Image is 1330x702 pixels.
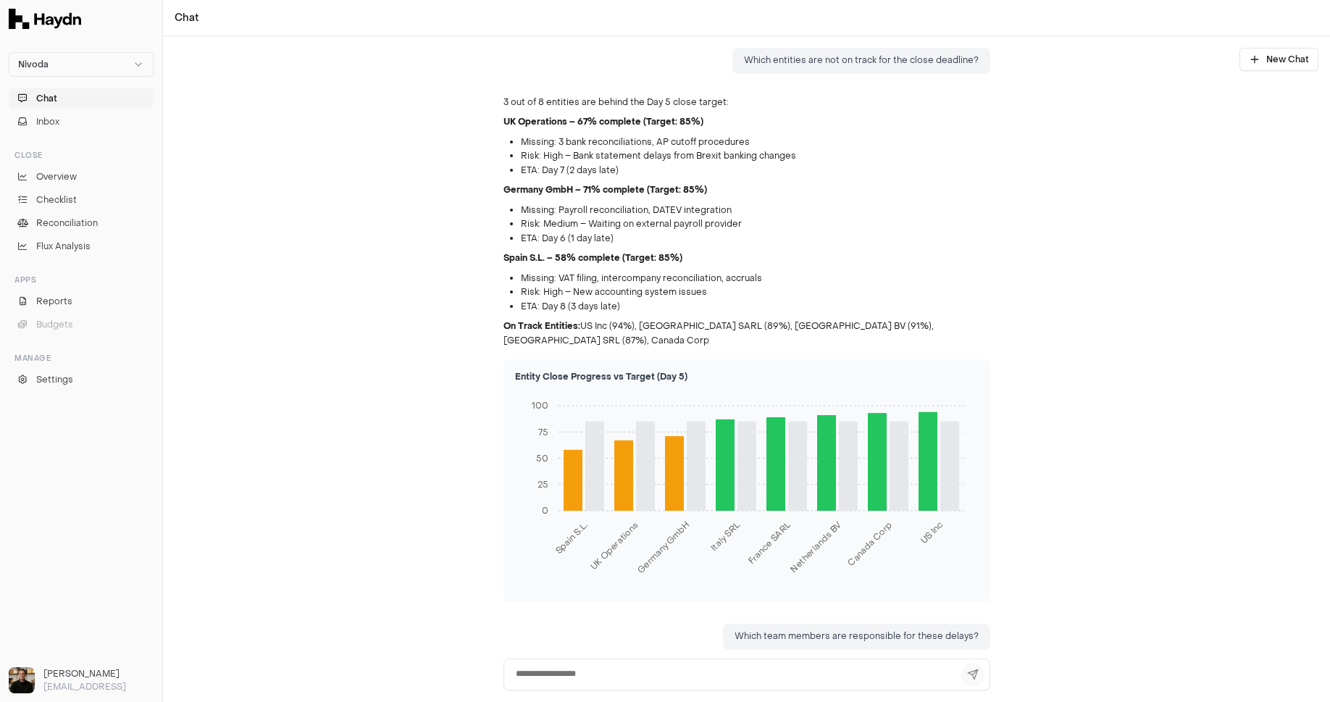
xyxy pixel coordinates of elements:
button: Budgets [9,314,154,335]
span: Flux Analysis [36,240,91,253]
a: Flux Analysis [9,236,154,256]
button: Inbox [9,112,154,132]
h3: [PERSON_NAME] [43,667,154,680]
li: Risk: High – New accounting system issues [521,285,990,300]
button: New Chat [1239,48,1318,71]
tspan: Germany GmbH [635,519,691,576]
li: Risk: High – Bank statement delays from Brexit banking changes [521,149,990,164]
li: ETA: Day 8 (3 days late) [521,300,990,314]
tspan: 25 [538,479,548,490]
li: Missing: VAT filing, intercompany reconciliation, accruals [521,272,990,286]
tspan: US Inc [918,519,945,546]
span: Nivoda [18,59,49,70]
div: Close [9,143,154,167]
p: Which entities are not on track for the close deadline? [744,54,979,68]
p: 3 out of 8 entities are behind the Day 5 close target: [503,96,990,110]
div: Manage [9,346,154,369]
li: Risk: Medium – Waiting on external payroll provider [521,217,990,232]
nav: breadcrumb [163,11,211,25]
tspan: Spain S.L. [553,519,590,557]
p: [EMAIL_ADDRESS] [43,680,154,693]
img: Haydn Logo [9,9,81,29]
a: Reconciliation [9,213,154,233]
li: ETA: Day 7 (2 days late) [521,164,990,178]
p: Which team members are responsible for these delays? [735,630,979,644]
strong: Spain S.L. – 58% complete (Target: 85%) [503,252,682,264]
tspan: 100 [532,400,548,411]
li: ETA: Day 6 (1 day late) [521,232,990,246]
span: Inbox [36,115,59,128]
p: US Inc (94%), [GEOGRAPHIC_DATA] SARL (89%), [GEOGRAPHIC_DATA] BV (91%), [GEOGRAPHIC_DATA] SRL (87... [503,319,990,348]
tspan: 50 [536,453,548,464]
a: Overview [9,167,154,187]
a: Reports [9,291,154,312]
span: Overview [36,170,77,183]
a: Settings [9,369,154,390]
span: Chat [36,92,57,105]
strong: On Track Entities: [503,320,580,332]
div: Apps [9,268,154,291]
tspan: Canada Corp [845,519,894,569]
button: Nivoda [9,52,154,77]
strong: UK Operations – 67% complete (Target: 85%) [503,116,703,128]
img: Ole Heine [9,667,35,693]
button: Chat [9,88,154,109]
span: Settings [36,373,73,386]
strong: Germany GmbH – 71% complete (Target: 85%) [503,184,707,196]
a: Checklist [9,190,154,210]
tspan: Italy SRL [708,519,742,553]
tspan: 0 [542,505,548,517]
li: Missing: 3 bank reconciliations, AP cutoff procedures [521,135,990,150]
tspan: UK Operations [587,519,641,573]
tspan: Netherlands BV [787,519,844,575]
tspan: 75 [538,427,548,438]
span: Budgets [36,318,73,331]
span: Checklist [36,193,77,206]
span: Reports [36,295,72,308]
tspan: France SARL [745,519,793,567]
a: Chat [175,11,199,25]
h4: Entity Close Progress vs Target (Day 5) [515,371,979,383]
span: Reconciliation [36,217,98,230]
li: Missing: Payroll reconciliation, DATEV integration [521,204,990,218]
